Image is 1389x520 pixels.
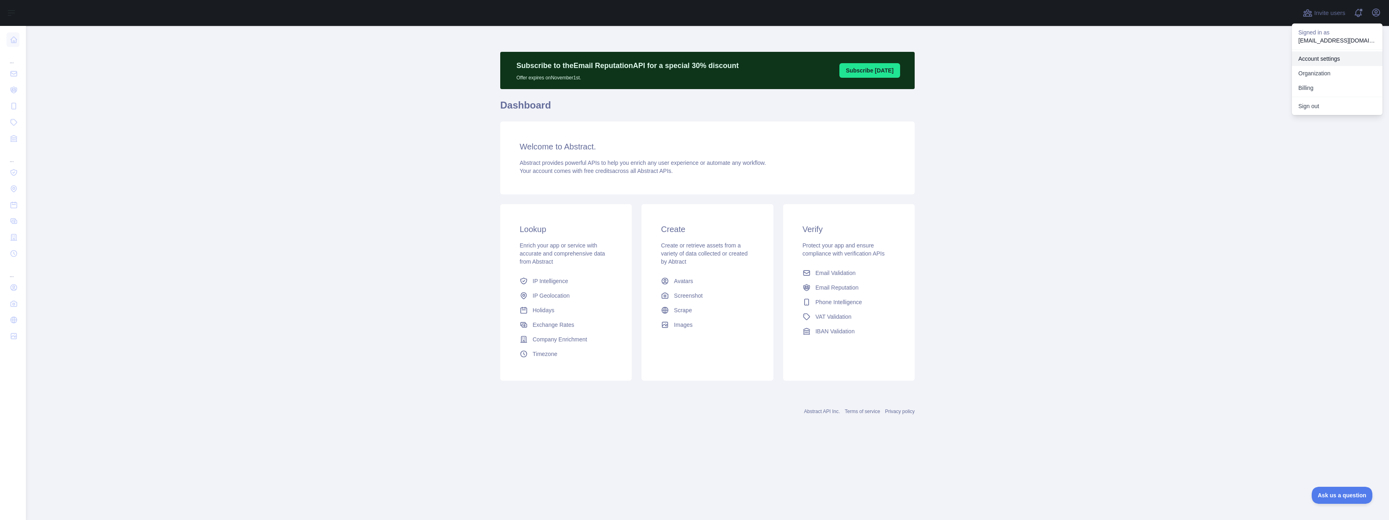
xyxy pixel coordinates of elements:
span: Timezone [533,350,557,358]
span: Abstract provides powerful APIs to help you enrich any user experience or automate any workflow. [520,160,766,166]
a: Account settings [1292,51,1383,66]
a: Timezone [516,347,616,361]
a: Phone Intelligence [799,295,898,309]
a: IBAN Validation [799,324,898,339]
a: IP Geolocation [516,288,616,303]
a: VAT Validation [799,309,898,324]
span: Email Validation [816,269,856,277]
span: Images [674,321,692,329]
span: Your account comes with across all Abstract APIs. [520,168,673,174]
span: Email Reputation [816,283,859,292]
span: Protect your app and ensure compliance with verification APIs [803,242,885,257]
a: Images [658,318,757,332]
button: Billing [1292,81,1383,95]
button: Subscribe [DATE] [839,63,900,78]
a: Exchange Rates [516,318,616,332]
h3: Create [661,224,754,235]
p: [EMAIL_ADDRESS][DOMAIN_NAME] [1298,36,1376,45]
h3: Lookup [520,224,612,235]
a: Screenshot [658,288,757,303]
span: Enrich your app or service with accurate and comprehensive data from Abstract [520,242,605,265]
a: Holidays [516,303,616,318]
span: Create or retrieve assets from a variety of data collected or created by Abtract [661,242,748,265]
span: Scrape [674,306,692,314]
span: IP Intelligence [533,277,568,285]
a: Email Reputation [799,280,898,295]
a: Privacy policy [885,409,915,414]
span: free credits [584,168,612,174]
a: Abstract API Inc. [804,409,840,414]
a: Company Enrichment [516,332,616,347]
h3: Welcome to Abstract. [520,141,895,152]
iframe: Toggle Customer Support [1312,487,1373,504]
a: Avatars [658,274,757,288]
a: Email Validation [799,266,898,280]
p: Subscribe to the Email Reputation API for a special 30 % discount [516,60,739,71]
div: ... [6,49,19,65]
button: Invite users [1301,6,1347,19]
span: Invite users [1314,9,1345,18]
span: Company Enrichment [533,335,587,343]
a: Scrape [658,303,757,318]
span: IBAN Validation [816,327,855,335]
p: Signed in as [1298,28,1376,36]
span: Screenshot [674,292,703,300]
span: IP Geolocation [533,292,570,300]
a: Terms of service [845,409,880,414]
span: Phone Intelligence [816,298,862,306]
p: Offer expires on November 1st. [516,71,739,81]
a: IP Intelligence [516,274,616,288]
button: Sign out [1292,99,1383,113]
h3: Verify [803,224,895,235]
div: ... [6,262,19,279]
a: Organization [1292,66,1383,81]
span: Exchange Rates [533,321,574,329]
span: Holidays [533,306,554,314]
h1: Dashboard [500,99,915,118]
div: ... [6,147,19,164]
span: Avatars [674,277,693,285]
span: VAT Validation [816,313,852,321]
